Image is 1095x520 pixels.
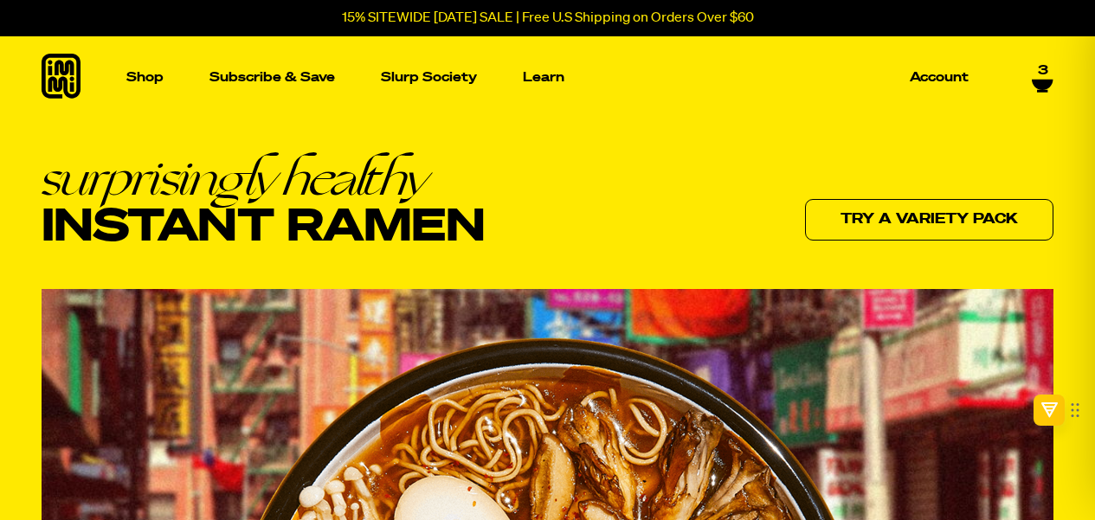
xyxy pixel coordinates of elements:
a: Learn [516,36,571,119]
p: 15% SITEWIDE [DATE] SALE | Free U.S Shipping on Orders Over $60 [342,10,754,26]
span: 3 [1038,57,1048,73]
p: Slurp Society [381,71,477,84]
a: Slurp Society [374,64,484,91]
a: Try a variety pack [805,199,1053,241]
em: surprisingly healthy [42,153,485,202]
p: Account [910,71,969,84]
p: Shop [126,71,164,84]
a: 3 [1032,57,1053,87]
p: Subscribe & Save [209,71,335,84]
a: Subscribe & Save [203,64,342,91]
a: Account [903,64,976,91]
h1: Instant Ramen [42,153,485,252]
p: Learn [523,71,564,84]
nav: Main navigation [119,36,976,119]
a: Shop [119,36,171,119]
